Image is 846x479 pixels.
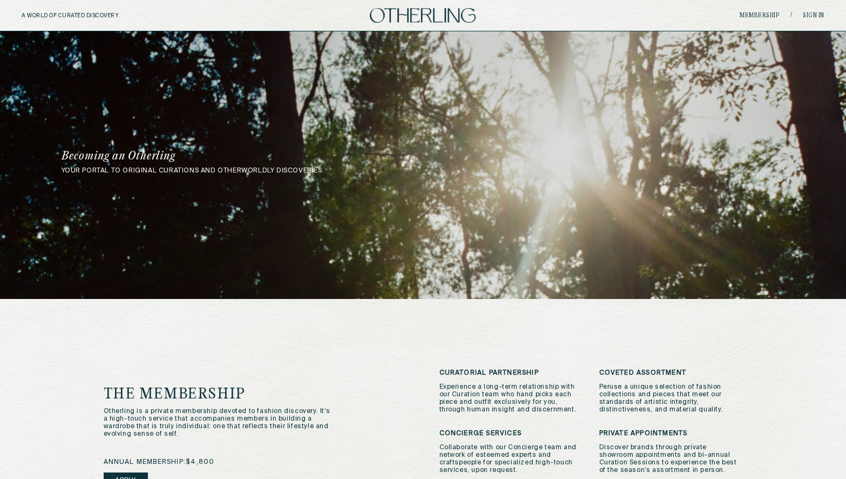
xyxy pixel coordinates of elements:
h3: Concierge Services [439,430,583,437]
p: Otherling is a private membership devoted to fashion discovery. It’s a high-touch service that ac... [104,408,331,438]
h3: Coveted Assortment [599,369,743,377]
span: annual membership: $4,800 [104,458,215,466]
span: / [790,11,792,19]
h3: Curatorial Partnership [439,369,583,377]
p: your portal to original curations and otherworldly discoveries. [62,167,785,175]
p: Peruse a unique selection of fashion collections and pieces that meet our standards of artistic i... [599,383,743,414]
p: Collaborate with our Concierge team and network of esteemed experts and craftspeople for speciali... [439,444,583,474]
p: Experience a long-term relationship with our Curation team who hand picks each piece and outfit e... [439,383,583,414]
h1: The Membership [104,387,372,402]
img: logo [370,8,476,23]
h5: A WORLD OF CURATED DISCOVERY. [22,12,167,19]
h3: Private Appointments [599,430,743,437]
a: Sign in [803,12,824,19]
p: Discover brands through private showroom appointments and bi-annual Curation Sessions to experien... [599,444,743,474]
a: Membership [740,12,780,19]
h1: Becoming an Otherling [62,151,496,162]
